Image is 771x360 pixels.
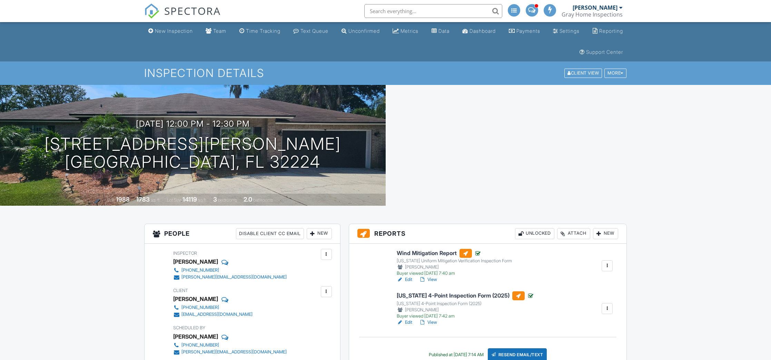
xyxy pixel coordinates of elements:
[516,28,540,34] div: Payments
[564,69,602,78] div: Client View
[136,119,250,128] h3: [DATE] 12:00 pm - 12:30 pm
[246,28,280,34] div: Time Tracking
[253,197,273,203] span: bathrooms
[173,294,218,304] div: [PERSON_NAME]
[429,25,452,38] a: Data
[173,288,188,293] span: Client
[349,224,627,244] h3: Reports
[181,349,287,355] div: [PERSON_NAME][EMAIL_ADDRESS][DOMAIN_NAME]
[173,325,205,330] span: Scheduled By
[173,331,218,342] div: [PERSON_NAME]
[218,197,237,203] span: bedrooms
[173,311,253,318] a: [EMAIL_ADDRESS][DOMAIN_NAME]
[164,3,221,18] span: SPECTORA
[167,197,181,203] span: Lot Size
[397,276,412,283] a: Edit
[429,352,484,358] div: Published at [DATE] 7:14 AM
[459,25,498,38] a: Dashboard
[182,196,197,203] div: 14119
[173,274,287,281] a: [PERSON_NAME][EMAIL_ADDRESS][DOMAIN_NAME]
[573,4,617,11] div: [PERSON_NAME]
[438,28,449,34] div: Data
[397,264,512,271] div: [PERSON_NAME]
[550,25,582,38] a: Settings
[419,319,437,326] a: View
[213,28,226,34] div: Team
[237,25,283,38] a: Time Tracking
[515,228,554,239] div: Unlocked
[181,305,219,310] div: [PHONE_NUMBER]
[173,256,218,267] div: [PERSON_NAME]
[173,251,197,256] span: Inspector
[181,312,253,317] div: [EMAIL_ADDRESS][DOMAIN_NAME]
[397,258,512,264] div: [US_STATE] Uniform Mitigation Verification Inspection Form
[348,28,380,34] div: Unconfirmed
[469,28,496,34] div: Dashboard
[577,46,626,59] a: Support Center
[173,267,287,274] a: [PHONE_NUMBER]
[181,267,219,273] div: [PHONE_NUMBER]
[145,224,340,244] h3: People
[557,228,590,239] div: Attach
[506,25,543,38] a: Payments
[144,9,221,24] a: SPECTORA
[290,25,331,38] a: Text Queue
[144,67,627,79] h1: Inspection Details
[599,28,623,34] div: Reporting
[198,197,207,203] span: sq.ft.
[173,342,287,349] a: [PHONE_NUMBER]
[562,11,623,18] div: Gray Home Inspections
[397,249,512,276] a: Wind Mitigation Report [US_STATE] Uniform Mitigation Verification Inspection Form [PERSON_NAME] B...
[339,25,383,38] a: Unconfirmed
[203,25,229,38] a: Team
[213,196,217,203] div: 3
[136,196,150,203] div: 1783
[401,28,418,34] div: Metrics
[604,69,626,78] div: More
[397,271,512,276] div: Buyer viewed [DATE] 7:40 am
[564,70,604,75] a: Client View
[397,291,534,300] h6: [US_STATE] 4-Point Inspection Form (2025)
[155,28,193,34] div: New Inspection
[586,49,623,55] div: Support Center
[116,196,130,203] div: 1988
[419,276,437,283] a: View
[397,313,534,319] div: Buyer viewed [DATE] 7:42 am
[181,274,287,280] div: [PERSON_NAME][EMAIL_ADDRESS][DOMAIN_NAME]
[397,319,412,326] a: Edit
[397,291,534,319] a: [US_STATE] 4-Point Inspection Form (2025) [US_STATE] 4-Point Inspection Form (2025) [PERSON_NAME]...
[390,25,421,38] a: Metrics
[146,25,196,38] a: New Inspection
[560,28,580,34] div: Settings
[45,135,341,172] h1: [STREET_ADDRESS][PERSON_NAME] [GEOGRAPHIC_DATA], FL 32224
[300,28,328,34] div: Text Queue
[107,197,115,203] span: Built
[173,349,287,356] a: [PERSON_NAME][EMAIL_ADDRESS][DOMAIN_NAME]
[397,249,512,258] h6: Wind Mitigation Report
[244,196,252,203] div: 2.0
[181,342,219,348] div: [PHONE_NUMBER]
[151,197,160,203] span: sq. ft.
[236,228,304,239] div: Disable Client CC Email
[397,301,534,307] div: [US_STATE] 4-Point Inspection Form (2025)
[590,25,626,38] a: Reporting
[593,228,618,239] div: New
[397,307,534,313] div: [PERSON_NAME]
[307,228,332,239] div: New
[364,4,502,18] input: Search everything...
[173,304,253,311] a: [PHONE_NUMBER]
[144,3,159,19] img: The Best Home Inspection Software - Spectora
